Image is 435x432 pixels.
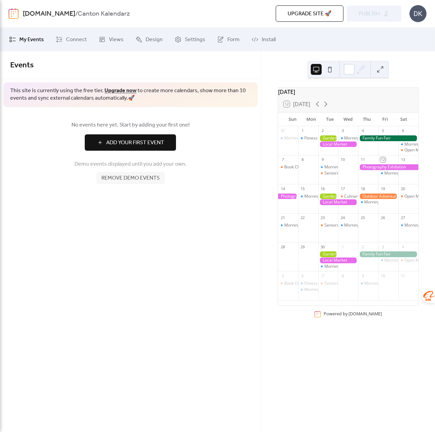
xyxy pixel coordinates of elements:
[400,157,405,162] div: 13
[304,287,341,293] div: Morning Yoga Bliss
[400,186,405,191] div: 20
[338,222,358,228] div: Morning Yoga Bliss
[318,199,358,205] div: Local Market
[298,281,318,286] div: Fitness Bootcamp
[400,273,405,278] div: 11
[298,194,318,199] div: Morning Yoga Bliss
[358,135,418,141] div: Family Fun Fair
[304,135,338,141] div: Fitness Bootcamp
[324,311,382,317] div: Powered by
[320,157,325,162] div: 9
[280,186,285,191] div: 14
[280,244,285,249] div: 28
[378,257,398,263] div: Morning Yoga Bliss
[340,157,345,162] div: 10
[278,222,298,228] div: Morning Yoga Bliss
[380,128,385,133] div: 5
[318,164,338,170] div: Morning Yoga Bliss
[324,264,361,269] div: Morning Yoga Bliss
[185,36,205,44] span: Settings
[66,36,87,44] span: Connect
[400,244,405,249] div: 4
[276,5,343,22] button: Upgrade site 🚀
[339,113,357,126] div: Wed
[320,244,325,249] div: 30
[170,30,210,49] a: Settings
[324,170,360,176] div: Seniors' Social Tea
[318,142,358,147] div: Local Market
[378,170,398,176] div: Morning Yoga Bliss
[338,194,358,199] div: Culinary Cooking Class
[358,194,398,199] div: Outdoor Adventure Day
[298,287,318,293] div: Morning Yoga Bliss
[302,113,320,126] div: Mon
[404,257,434,263] div: Open Mic Night
[318,194,338,199] div: Gardening Workshop
[344,135,381,141] div: Morning Yoga Bliss
[104,85,136,96] a: Upgrade now
[404,147,434,153] div: Open Mic Night
[278,135,298,141] div: Morning Yoga Bliss
[340,215,345,220] div: 24
[96,172,165,184] button: Remove demo events
[280,273,285,278] div: 5
[78,7,130,20] b: Canton Kalendarz
[300,186,305,191] div: 15
[380,186,385,191] div: 19
[318,257,358,263] div: Local Market
[278,281,298,286] div: Book Club Gathering
[340,186,345,191] div: 17
[284,281,323,286] div: Book Club Gathering
[360,244,365,249] div: 2
[320,186,325,191] div: 16
[10,87,251,102] span: This site is currently using the free tier. to create more calendars, show more than 10 events an...
[320,113,339,126] div: Tue
[360,128,365,133] div: 4
[318,135,338,141] div: Gardening Workshop
[10,134,251,151] a: Add Your First Event
[398,257,418,263] div: Open Mic Night
[130,30,168,49] a: Design
[318,281,338,286] div: Seniors' Social Tea
[357,113,376,126] div: Thu
[384,257,421,263] div: Morning Yoga Bliss
[304,194,341,199] div: Morning Yoga Bliss
[380,215,385,220] div: 26
[85,134,176,151] button: Add Your First Event
[398,142,418,147] div: Morning Yoga Bliss
[344,194,387,199] div: Culinary Cooking Class
[75,7,78,20] b: /
[101,174,160,182] span: Remove demo events
[409,5,426,22] div: DK
[300,244,305,249] div: 29
[360,273,365,278] div: 9
[404,194,434,199] div: Open Mic Night
[320,128,325,133] div: 2
[394,113,413,126] div: Sat
[227,36,240,44] span: Form
[10,121,251,129] span: No events here yet. Start by adding your first one!
[364,199,401,205] div: Morning Yoga Bliss
[278,88,418,96] div: [DATE]
[338,135,358,141] div: Morning Yoga Bliss
[400,128,405,133] div: 6
[380,244,385,249] div: 3
[94,30,129,49] a: Views
[358,199,378,205] div: Morning Yoga Bliss
[51,30,92,49] a: Connect
[380,157,385,162] div: 12
[318,251,338,257] div: Gardening Workshop
[19,36,44,44] span: My Events
[398,222,418,228] div: Morning Yoga Bliss
[324,164,361,170] div: Morning Yoga Bliss
[262,36,276,44] span: Install
[300,128,305,133] div: 1
[318,170,338,176] div: Seniors' Social Tea
[340,244,345,249] div: 1
[324,281,360,286] div: Seniors' Social Tea
[360,186,365,191] div: 18
[398,147,418,153] div: Open Mic Night
[106,139,164,147] span: Add Your First Event
[344,222,381,228] div: Morning Yoga Bliss
[278,194,298,199] div: Photography Exhibition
